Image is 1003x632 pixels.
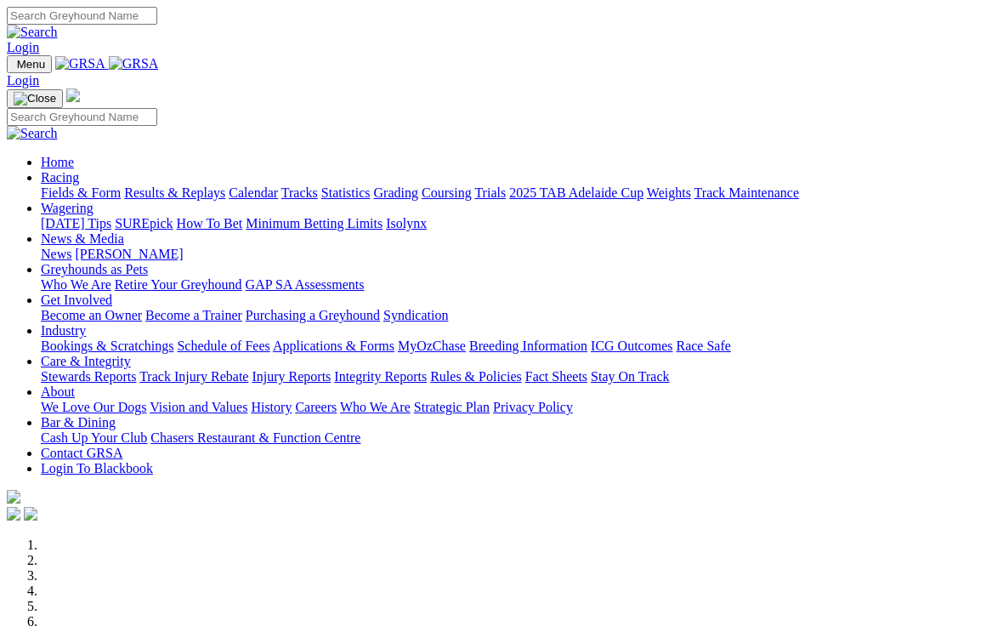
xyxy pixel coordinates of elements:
a: Who We Are [340,400,411,414]
a: Bookings & Scratchings [41,339,173,353]
a: Who We Are [41,277,111,292]
a: Applications & Forms [273,339,394,353]
a: Careers [295,400,337,414]
input: Search [7,7,157,25]
a: News & Media [41,231,124,246]
a: How To Bet [177,216,243,231]
a: Greyhounds as Pets [41,262,148,276]
a: Rules & Policies [430,369,522,384]
img: facebook.svg [7,507,20,521]
a: Weights [647,185,691,200]
a: Results & Replays [124,185,225,200]
img: Search [7,25,58,40]
a: ICG Outcomes [591,339,672,353]
div: Wagering [41,216,996,231]
a: Track Maintenance [694,185,799,200]
div: Get Involved [41,308,996,323]
a: Industry [41,323,86,338]
a: Syndication [383,308,448,322]
a: Login To Blackbook [41,461,153,475]
a: Injury Reports [252,369,331,384]
a: Vision and Values [150,400,247,414]
div: Industry [41,339,996,354]
a: History [251,400,292,414]
a: Minimum Betting Limits [246,216,382,231]
a: Contact GRSA [41,446,122,460]
div: Racing [41,185,996,201]
a: Login [7,40,39,54]
a: Statistics [321,185,371,200]
a: We Love Our Dogs [41,400,146,414]
a: Race Safe [676,339,730,353]
div: News & Media [41,247,996,262]
a: Track Injury Rebate [139,369,248,384]
a: [DATE] Tips [41,216,111,231]
img: twitter.svg [24,507,37,521]
a: About [41,384,75,399]
a: MyOzChase [398,339,466,353]
a: Fact Sheets [525,369,587,384]
a: Tracks [281,185,318,200]
a: 2025 TAB Adelaide Cup [509,185,643,200]
a: Coursing [422,185,472,200]
a: Chasers Restaurant & Function Centre [150,430,360,445]
a: News [41,247,71,261]
a: Become a Trainer [145,308,242,322]
a: Racing [41,170,79,185]
a: Become an Owner [41,308,142,322]
a: Stay On Track [591,369,669,384]
input: Search [7,108,157,126]
a: Wagering [41,201,93,215]
a: Login [7,73,39,88]
a: Purchasing a Greyhound [246,308,380,322]
a: Care & Integrity [41,354,131,368]
div: Bar & Dining [41,430,996,446]
img: logo-grsa-white.png [66,88,80,102]
a: Fields & Form [41,185,121,200]
a: Breeding Information [469,339,587,353]
img: GRSA [109,56,159,71]
button: Toggle navigation [7,55,52,73]
a: GAP SA Assessments [246,277,365,292]
a: Strategic Plan [414,400,490,414]
img: Close [14,92,56,105]
a: Isolynx [386,216,427,231]
a: Schedule of Fees [177,339,269,353]
a: Grading [374,185,418,200]
div: Care & Integrity [41,369,996,384]
a: Home [41,155,74,169]
img: GRSA [55,56,105,71]
a: Trials [474,185,506,200]
a: Get Involved [41,293,112,307]
a: Cash Up Your Club [41,430,147,445]
a: Stewards Reports [41,369,136,384]
a: [PERSON_NAME] [75,247,183,261]
a: Privacy Policy [493,400,573,414]
div: Greyhounds as Pets [41,277,996,293]
div: About [41,400,996,415]
a: SUREpick [115,216,173,231]
span: Menu [17,58,45,71]
a: Bar & Dining [41,415,116,430]
img: logo-grsa-white.png [7,490,20,504]
a: Calendar [229,185,278,200]
button: Toggle navigation [7,89,63,108]
a: Integrity Reports [334,369,427,384]
a: Retire Your Greyhound [115,277,242,292]
img: Search [7,126,58,141]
